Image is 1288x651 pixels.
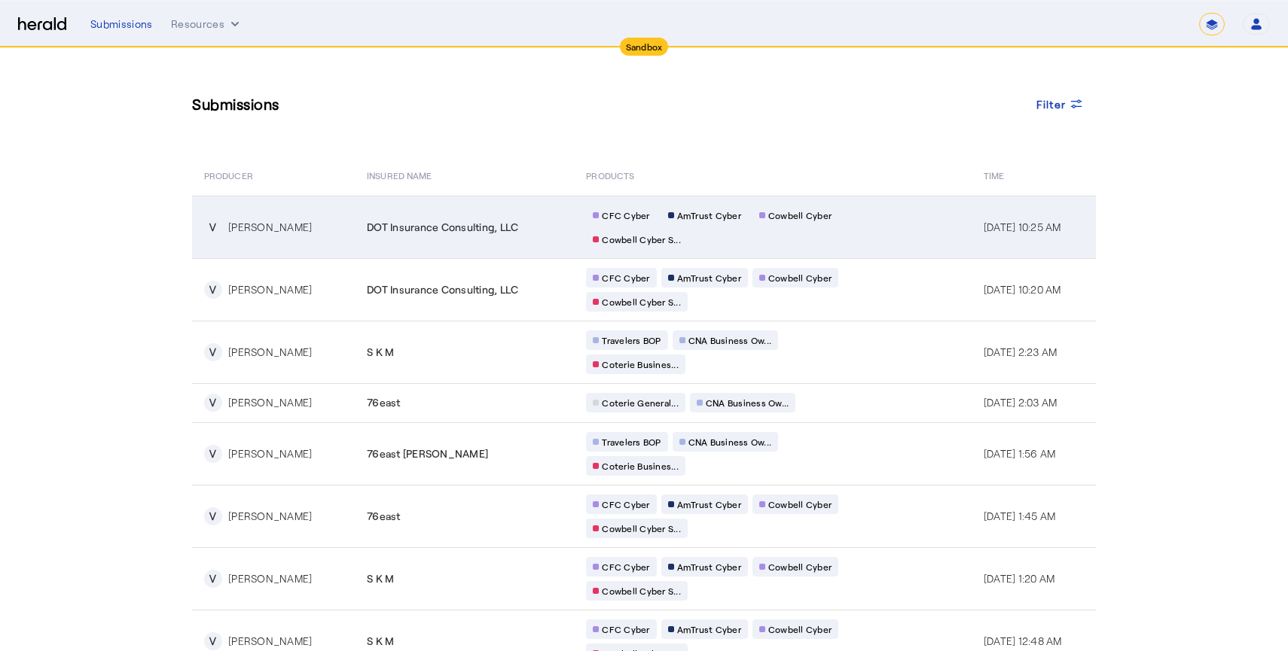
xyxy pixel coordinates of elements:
span: AmTrust Cyber [677,209,741,221]
span: 76east [367,509,401,524]
span: Cowbell Cyber S... [602,233,681,245]
span: S K M [367,345,394,360]
span: CNA Business Ow... [688,334,772,346]
span: PRODUCTS [586,167,634,182]
span: [DATE] 2:03 AM [984,396,1058,409]
div: V [204,394,222,412]
span: [DATE] 1:20 AM [984,572,1055,585]
h3: Submissions [192,93,279,114]
div: [PERSON_NAME] [228,345,312,360]
img: Herald Logo [18,17,66,32]
div: V [204,507,222,525]
div: V [204,281,222,299]
span: Cowbell Cyber [768,623,832,635]
span: Filter [1036,96,1067,112]
div: Submissions [90,17,153,32]
span: AmTrust Cyber [677,272,741,284]
div: [PERSON_NAME] [228,509,312,524]
span: CFC Cyber [602,561,649,573]
span: Cowbell Cyber [768,272,832,284]
span: Cowbell Cyber S... [602,522,681,534]
span: Cowbell Cyber S... [602,585,681,597]
div: [PERSON_NAME] [228,282,312,297]
div: [PERSON_NAME] [228,220,312,235]
span: CFC Cyber [602,623,649,635]
span: 76east [PERSON_NAME] [367,446,488,461]
span: CNA Business Ow... [706,397,789,409]
div: [PERSON_NAME] [228,634,312,649]
div: V [204,632,222,650]
span: [DATE] 10:25 AM [984,221,1061,233]
span: [DATE] 2:23 AM [984,345,1058,358]
span: CFC Cyber [602,498,649,510]
span: Travelers BOP [602,436,661,448]
span: DOT Insurance Consulting, LLC [367,282,518,297]
span: CFC Cyber [602,209,649,221]
span: Coterie General... [602,397,679,409]
span: [DATE] 1:56 AM [984,447,1056,460]
span: Time [984,167,1004,182]
div: V [204,218,222,236]
span: S K M [367,571,394,586]
div: [PERSON_NAME] [228,571,312,586]
span: Cowbell Cyber [768,498,832,510]
button: Resources dropdown menu [171,17,243,32]
span: [DATE] 10:20 AM [984,283,1061,296]
span: Coterie Busines... [602,358,679,370]
span: CFC Cyber [602,272,649,284]
span: Cowbell Cyber S... [602,296,681,308]
span: DOT Insurance Consulting, LLC [367,220,518,235]
span: AmTrust Cyber [677,561,741,573]
button: Filter [1024,90,1097,117]
span: Cowbell Cyber [768,209,832,221]
span: PRODUCER [204,167,253,182]
span: Cowbell Cyber [768,561,832,573]
span: Travelers BOP [602,334,661,346]
div: V [204,343,222,361]
span: 76east [367,395,401,410]
span: [DATE] 1:45 AM [984,510,1056,522]
span: Coterie Busines... [602,460,679,472]
div: V [204,570,222,588]
span: S K M [367,634,394,649]
span: [DATE] 12:48 AM [984,634,1062,647]
span: AmTrust Cyber [677,498,741,510]
div: [PERSON_NAME] [228,395,312,410]
span: CNA Business Ow... [688,436,772,448]
div: Sandbox [620,38,669,56]
div: V [204,445,222,463]
div: [PERSON_NAME] [228,446,312,461]
span: Insured Name [367,167,432,182]
span: AmTrust Cyber [677,623,741,635]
